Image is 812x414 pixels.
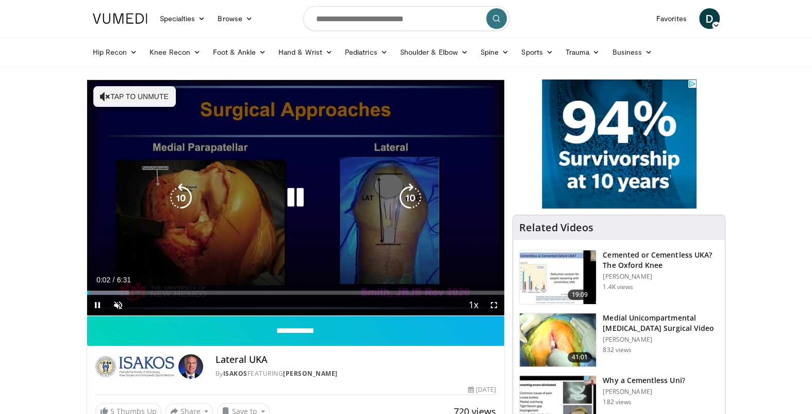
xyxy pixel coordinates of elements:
[603,273,719,281] p: [PERSON_NAME]
[603,250,719,270] h3: Cemented or Cementless UKA? The Oxford Knee
[117,276,131,284] span: 6:31
[87,295,108,315] button: Pause
[283,369,338,378] a: [PERSON_NAME]
[603,375,685,386] h3: Why a Cementless Uni?
[178,354,203,379] img: Avatar
[87,80,505,316] video-js: Video Player
[272,42,339,62] a: Hand & Wrist
[520,313,596,367] img: 93948056-05c6-4d9e-b227-8658730fb1fb.150x105_q85_crop-smart_upscale.jpg
[520,250,596,304] img: 9b642bfc-d7b4-4039-b074-6567d34ad43b.150x105_q85_crop-smart_upscale.jpg
[603,336,719,344] p: [PERSON_NAME]
[143,42,207,62] a: Knee Recon
[603,398,632,406] p: 182 views
[154,8,212,29] a: Specialties
[519,221,593,234] h4: Related Videos
[468,385,496,394] div: [DATE]
[568,352,592,362] span: 41:01
[95,354,174,379] img: ISAKOS
[515,42,559,62] a: Sports
[303,6,509,31] input: Search topics, interventions
[650,8,693,29] a: Favorites
[699,8,720,29] a: D
[216,369,496,378] div: By FEATURING
[394,42,474,62] a: Shoulder & Elbow
[223,369,247,378] a: ISAKOS
[339,42,394,62] a: Pediatrics
[87,291,505,295] div: Progress Bar
[211,8,259,29] a: Browse
[603,283,633,291] p: 1.4K views
[113,276,115,284] span: /
[603,313,719,333] h3: Medial Unicompartmental [MEDICAL_DATA] Surgical Video
[93,13,147,24] img: VuMedi Logo
[93,86,176,107] button: Tap to unmute
[207,42,272,62] a: Foot & Ankle
[484,295,504,315] button: Fullscreen
[542,79,697,209] iframe: Advertisement
[568,290,592,300] span: 19:09
[87,42,144,62] a: Hip Recon
[606,42,658,62] a: Business
[519,313,719,368] a: 41:01 Medial Unicompartmental [MEDICAL_DATA] Surgical Video [PERSON_NAME] 832 views
[108,295,128,315] button: Unmute
[559,42,606,62] a: Trauma
[96,276,110,284] span: 0:02
[463,295,484,315] button: Playback Rate
[519,250,719,305] a: 19:09 Cemented or Cementless UKA? The Oxford Knee [PERSON_NAME] 1.4K views
[603,388,685,396] p: [PERSON_NAME]
[216,354,496,365] h4: Lateral UKA
[474,42,515,62] a: Spine
[603,346,632,354] p: 832 views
